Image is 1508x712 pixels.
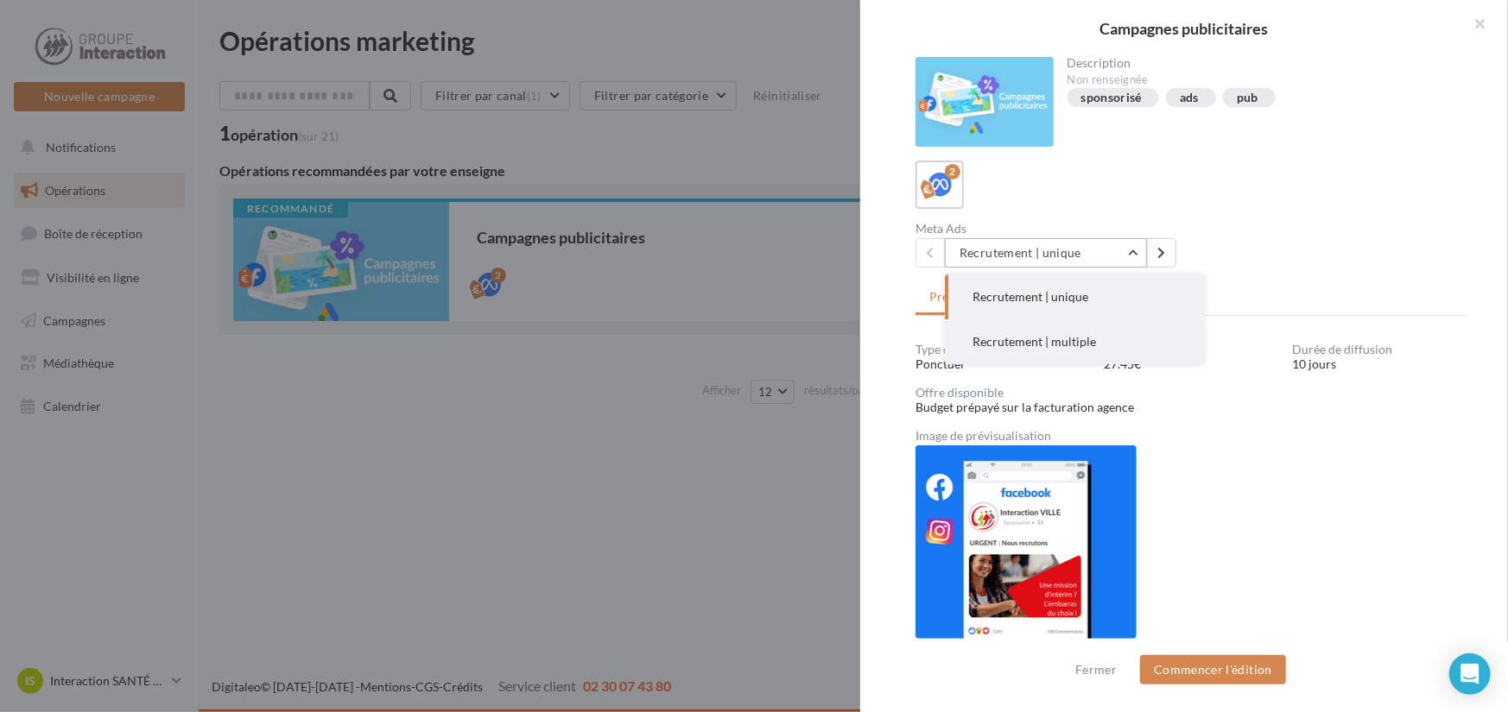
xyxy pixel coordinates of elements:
[1104,356,1278,373] div: 27.45€
[916,445,1137,639] img: 008b87f00d921ddecfa28f1c35eec23d.png
[1237,91,1258,104] div: pub
[1140,655,1286,684] button: Commencer l'édition
[1081,91,1143,104] div: sponsorisé
[1180,91,1199,104] div: ads
[1449,653,1491,695] div: Open Intercom Messenger
[973,289,1088,304] span: Recrutement | unique
[916,223,1184,235] div: Meta Ads
[945,238,1147,268] button: Recrutement | unique
[945,274,1204,319] button: Recrutement | unique
[916,399,1467,416] div: Budget prépayé sur la facturation agence
[1292,356,1467,373] div: 10 jours
[916,356,1090,373] div: Ponctuel
[1068,57,1454,69] div: Description
[916,343,1090,356] div: Type de campagne
[916,430,1467,442] div: Image de prévisualisation
[888,21,1480,36] div: Campagnes publicitaires
[945,164,960,180] div: 2
[1292,343,1467,356] div: Durée de diffusion
[916,387,1467,399] div: Offre disponible
[1068,659,1124,680] button: Fermer
[973,334,1096,349] span: Recrutement | multiple
[945,319,1204,364] button: Recrutement | multiple
[1068,72,1454,88] div: Non renseignée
